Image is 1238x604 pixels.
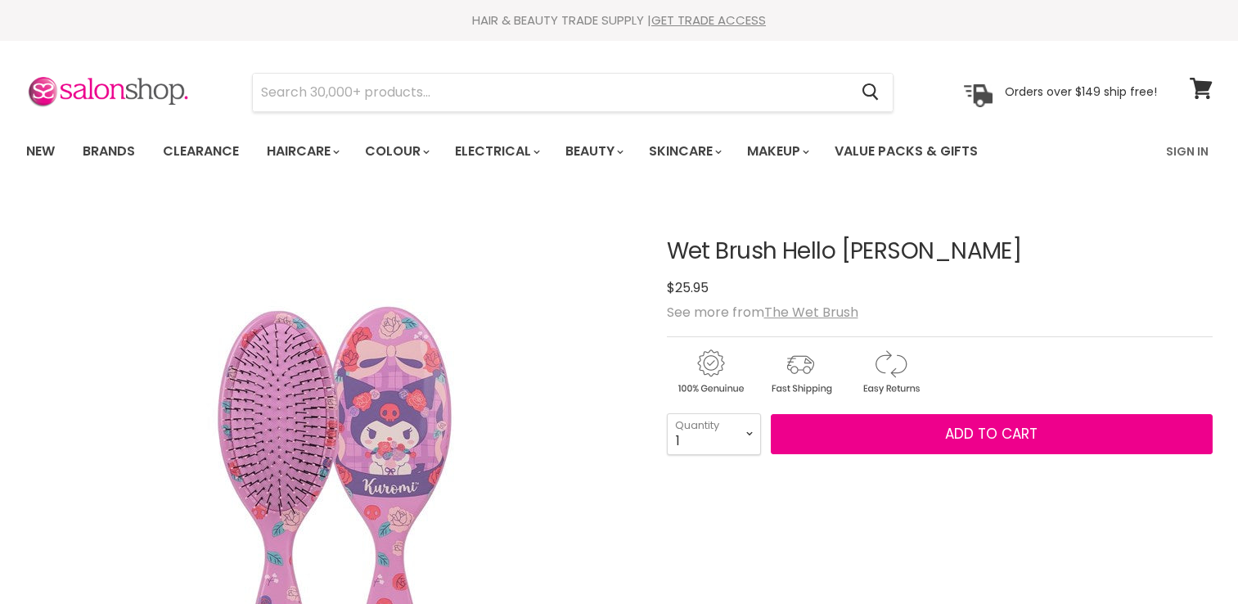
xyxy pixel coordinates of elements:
a: GET TRADE ACCESS [651,11,766,29]
button: Add to cart [771,414,1213,455]
a: Colour [353,134,439,169]
a: Makeup [735,134,819,169]
img: genuine.gif [667,347,754,397]
span: Add to cart [945,424,1038,444]
a: Haircare [254,134,349,169]
a: Value Packs & Gifts [822,134,990,169]
a: Sign In [1156,134,1218,169]
p: Orders over $149 ship free! [1005,84,1157,99]
img: shipping.gif [757,347,844,397]
a: Electrical [443,134,550,169]
div: HAIR & BEAUTY TRADE SUPPLY | [6,12,1233,29]
a: Clearance [151,134,251,169]
img: returns.gif [847,347,934,397]
nav: Main [6,128,1233,175]
form: Product [252,73,894,112]
span: See more from [667,303,858,322]
a: New [14,134,67,169]
button: Search [849,74,893,111]
span: $25.95 [667,278,709,297]
a: The Wet Brush [764,303,858,322]
a: Skincare [637,134,732,169]
h1: Wet Brush Hello [PERSON_NAME] [667,239,1213,264]
a: Brands [70,134,147,169]
select: Quantity [667,413,761,454]
ul: Main menu [14,128,1074,175]
input: Search [253,74,849,111]
a: Beauty [553,134,633,169]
